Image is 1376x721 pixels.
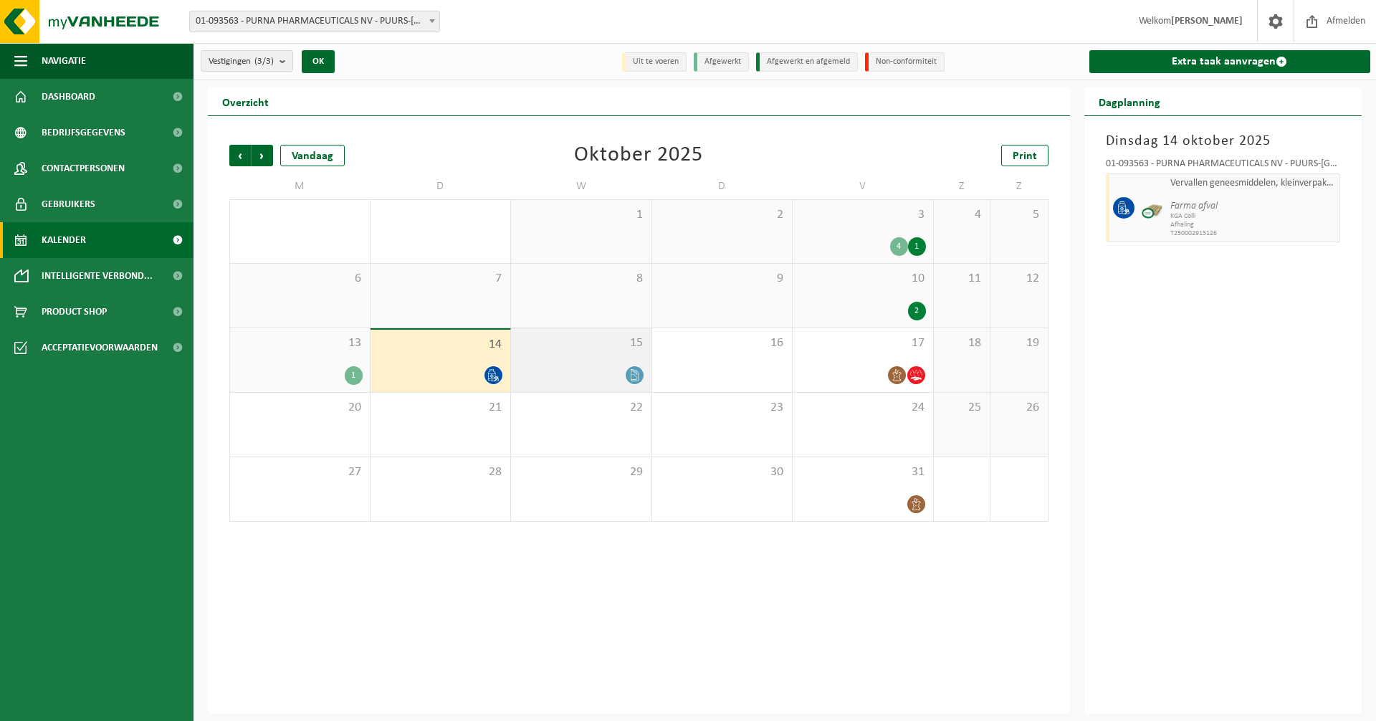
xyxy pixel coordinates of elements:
[42,43,86,79] span: Navigatie
[252,145,273,166] span: Volgende
[345,366,363,385] div: 1
[659,400,785,416] span: 23
[1142,197,1163,219] img: PB-CU
[998,335,1040,351] span: 19
[378,337,504,353] span: 14
[378,400,504,416] span: 21
[1001,145,1048,166] a: Print
[659,271,785,287] span: 9
[1170,201,1218,211] i: Farma afval
[659,464,785,480] span: 30
[42,151,125,186] span: Contactpersonen
[941,271,983,287] span: 11
[659,207,785,223] span: 2
[237,464,363,480] span: 27
[280,145,345,166] div: Vandaag
[42,330,158,366] span: Acceptatievoorwaarden
[229,145,251,166] span: Vorige
[254,57,274,66] count: (3/3)
[574,145,703,166] div: Oktober 2025
[1089,50,1371,73] a: Extra taak aanvragen
[941,400,983,416] span: 25
[1170,212,1337,221] span: KGA Colli
[1013,151,1037,162] span: Print
[1170,221,1337,229] span: Afhaling
[941,207,983,223] span: 4
[800,271,926,287] span: 10
[237,271,363,287] span: 6
[908,237,926,256] div: 1
[890,237,908,256] div: 4
[694,52,749,72] li: Afgewerkt
[190,11,439,32] span: 01-093563 - PURNA PHARMACEUTICALS NV - PUURS-SINT-AMANDS
[42,258,153,294] span: Intelligente verbond...
[42,294,107,330] span: Product Shop
[518,464,644,480] span: 29
[378,271,504,287] span: 7
[908,302,926,320] div: 2
[990,173,1048,199] td: Z
[302,50,335,73] button: OK
[1171,16,1243,27] strong: [PERSON_NAME]
[998,400,1040,416] span: 26
[1170,229,1337,238] span: T250002915126
[201,50,293,72] button: Vestigingen(3/3)
[42,79,95,115] span: Dashboard
[800,400,926,416] span: 24
[42,186,95,222] span: Gebruikers
[208,87,283,115] h2: Overzicht
[998,207,1040,223] span: 5
[237,400,363,416] span: 20
[865,52,945,72] li: Non-conformiteit
[622,52,687,72] li: Uit te voeren
[237,335,363,351] span: 13
[518,207,644,223] span: 1
[371,173,512,199] td: D
[941,335,983,351] span: 18
[378,464,504,480] span: 28
[518,400,644,416] span: 22
[1106,130,1341,152] h3: Dinsdag 14 oktober 2025
[1084,87,1175,115] h2: Dagplanning
[209,51,274,72] span: Vestigingen
[652,173,793,199] td: D
[1170,178,1337,189] span: Vervallen geneesmiddelen, kleinverpakking, niet gevaarlijk (huishoudelijk)
[756,52,858,72] li: Afgewerkt en afgemeld
[800,335,926,351] span: 17
[42,222,86,258] span: Kalender
[518,271,644,287] span: 8
[1106,159,1341,173] div: 01-093563 - PURNA PHARMACEUTICALS NV - PUURS-[GEOGRAPHIC_DATA]
[518,335,644,351] span: 15
[659,335,785,351] span: 16
[511,173,652,199] td: W
[800,464,926,480] span: 31
[934,173,991,199] td: Z
[189,11,440,32] span: 01-093563 - PURNA PHARMACEUTICALS NV - PUURS-SINT-AMANDS
[800,207,926,223] span: 3
[793,173,934,199] td: V
[998,271,1040,287] span: 12
[229,173,371,199] td: M
[42,115,125,151] span: Bedrijfsgegevens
